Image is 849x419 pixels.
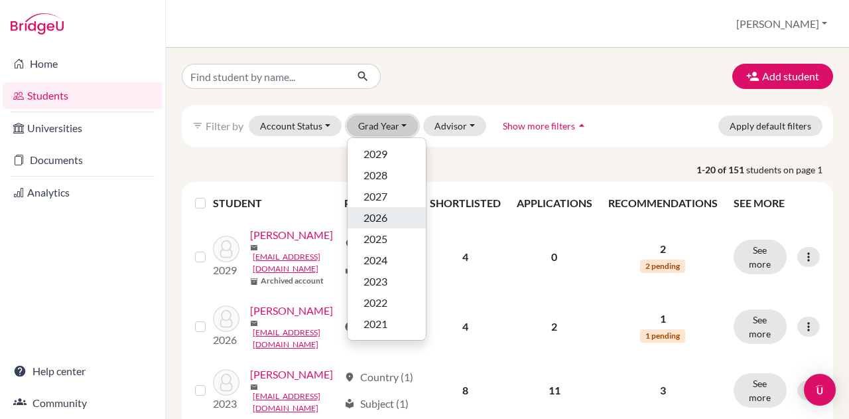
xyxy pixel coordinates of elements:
[423,116,486,136] button: Advisor
[732,64,833,89] button: Add student
[730,11,833,37] button: [PERSON_NAME]
[347,116,419,136] button: Grad Year
[344,372,355,382] span: location_on
[348,313,426,335] button: 2021
[600,187,726,219] th: RECOMMENDATIONS
[734,309,787,344] button: See more
[336,187,422,219] th: PROFILE
[344,236,413,252] div: Country (5)
[3,115,163,141] a: Universities
[3,50,163,77] a: Home
[363,295,387,311] span: 2022
[718,116,822,136] button: Apply default filters
[206,120,243,132] span: Filter by
[344,319,412,335] div: No interest
[249,116,342,136] button: Account Status
[696,163,746,177] strong: 1-20 of 151
[640,329,685,343] span: 1 pending
[213,236,239,262] img: Altizer, Finn
[734,240,787,274] button: See more
[363,210,387,226] span: 2026
[363,146,387,162] span: 2029
[363,316,387,332] span: 2021
[182,64,346,89] input: Find student by name...
[3,82,163,109] a: Students
[250,383,258,391] span: mail
[640,260,685,273] span: 2 pending
[253,251,338,275] a: [EMAIL_ADDRESS][DOMAIN_NAME]
[348,143,426,165] button: 2029
[192,120,203,131] i: filter_list
[261,275,324,287] b: Archived account
[509,295,600,359] td: 2
[344,238,355,249] span: location_on
[344,369,413,385] div: Country (1)
[3,358,163,384] a: Help center
[347,137,426,341] div: Grad Year
[348,207,426,228] button: 2026
[734,373,787,408] button: See more
[348,186,426,207] button: 2027
[344,262,409,278] div: Subject (3)
[726,187,828,219] th: SEE MORE
[491,116,600,136] button: Show more filtersarrow_drop_up
[213,396,239,412] p: 2023
[344,396,409,412] div: Subject (1)
[213,369,239,396] img: Asedillo, Francine
[363,189,387,205] span: 2027
[348,271,426,292] button: 2023
[250,278,258,286] span: inventory_2
[746,163,833,177] span: students on page 1
[575,119,588,132] i: arrow_drop_up
[344,265,355,276] span: local_library
[348,250,426,271] button: 2024
[348,165,426,186] button: 2028
[509,187,600,219] th: APPLICATIONS
[344,321,355,332] span: account_circle
[363,167,387,183] span: 2028
[422,219,509,295] td: 4
[253,390,338,414] a: [EMAIL_ADDRESS][DOMAIN_NAME]
[250,303,333,319] a: [PERSON_NAME]
[3,147,163,173] a: Documents
[250,227,333,243] a: [PERSON_NAME]
[3,179,163,206] a: Analytics
[344,398,355,409] span: local_library
[503,120,575,131] span: Show more filters
[363,231,387,247] span: 2025
[348,228,426,250] button: 2025
[250,367,333,382] a: [PERSON_NAME]
[253,327,338,351] a: [EMAIL_ADDRESS][DOMAIN_NAME]
[11,13,64,35] img: Bridge-U
[608,241,718,257] p: 2
[213,262,239,278] p: 2029
[422,187,509,219] th: SHORTLISTED
[608,382,718,398] p: 3
[348,292,426,313] button: 2022
[804,374,836,406] div: Open Intercom Messenger
[3,390,163,416] a: Community
[608,311,718,327] p: 1
[213,187,336,219] th: STUDENT
[213,332,239,348] p: 2026
[363,252,387,268] span: 2024
[250,319,258,327] span: mail
[363,274,387,290] span: 2023
[213,305,239,332] img: Anderson, Raven
[250,244,258,252] span: mail
[422,295,509,359] td: 4
[509,219,600,295] td: 0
